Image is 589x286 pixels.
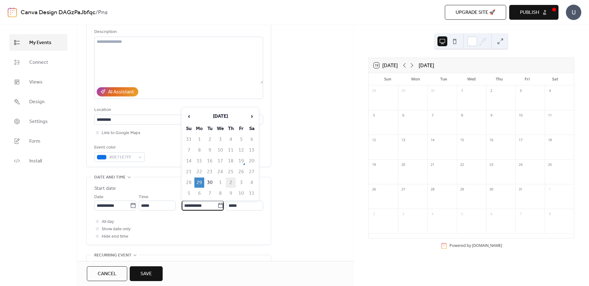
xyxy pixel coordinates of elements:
td: 1 [194,134,204,145]
div: 3 [400,211,407,218]
b: / [95,7,98,18]
td: 5 [236,134,246,145]
div: 20 [400,161,407,168]
div: 24 [517,161,524,168]
span: Upgrade site 🚀 [456,9,495,16]
td: 14 [184,156,194,166]
div: U [566,5,581,20]
td: 3 [215,134,225,145]
td: 7 [184,145,194,155]
td: 2 [205,134,215,145]
td: 15 [194,156,204,166]
a: [DOMAIN_NAME] [472,243,502,248]
td: 11 [226,145,236,155]
div: 28 [371,88,377,94]
td: 27 [247,167,257,177]
div: 25 [546,161,553,168]
td: 16 [205,156,215,166]
div: 29 [400,88,407,94]
td: 4 [226,134,236,145]
div: 4 [546,88,553,94]
span: Recurring event [94,252,132,259]
td: 1 [215,178,225,188]
td: 20 [247,156,257,166]
td: 9 [205,145,215,155]
div: Mon [402,73,430,85]
div: 28 [429,186,436,193]
div: 19 [371,161,377,168]
div: 14 [429,137,436,144]
td: 10 [236,188,246,198]
span: ‹ [184,110,193,122]
th: Tu [205,124,215,134]
td: 11 [247,188,257,198]
div: 5 [459,211,465,218]
div: 7 [429,112,436,119]
div: Start date [94,185,116,192]
div: 22 [459,161,465,168]
span: Form [29,138,40,145]
div: 2 [371,211,377,218]
div: 1 [459,88,465,94]
div: 13 [400,137,407,144]
div: Location [94,106,262,114]
button: Cancel [87,266,127,281]
td: 31 [184,134,194,145]
div: Sun [374,73,402,85]
div: Thu [485,73,513,85]
a: Canva Design DAGzPaJbfqc [21,7,95,18]
span: Time [139,194,148,201]
a: Install [9,153,67,169]
div: 6 [488,211,495,218]
div: 30 [429,88,436,94]
div: 9 [488,112,495,119]
span: Cancel [98,270,116,278]
td: 17 [215,156,225,166]
div: 16 [488,137,495,144]
span: Views [29,79,43,86]
div: 17 [517,137,524,144]
td: 28 [184,178,194,188]
div: 31 [517,186,524,193]
td: 19 [236,156,246,166]
span: Settings [29,118,48,125]
td: 5 [184,188,194,198]
button: AI Assistant [97,87,138,96]
div: 27 [400,186,407,193]
div: 10 [517,112,524,119]
div: 6 [400,112,407,119]
div: 3 [517,88,524,94]
img: logo [8,7,17,17]
div: 11 [546,112,553,119]
div: 2 [488,88,495,94]
div: 5 [371,112,377,119]
div: Powered by [449,243,502,248]
a: Form [9,133,67,149]
span: › [247,110,256,122]
div: 1 [546,186,553,193]
th: Mo [194,124,204,134]
div: 7 [517,211,524,218]
div: Event color [94,144,144,151]
span: #0E71E7FF [109,154,135,161]
div: Fri [513,73,541,85]
td: 12 [236,145,246,155]
div: 18 [546,137,553,144]
td: 3 [236,178,246,188]
td: 8 [215,188,225,198]
div: 21 [429,161,436,168]
th: Su [184,124,194,134]
span: Link to Google Maps [102,129,140,137]
a: Connect [9,54,67,71]
span: Save [140,270,152,278]
div: 29 [459,186,465,193]
div: [DATE] [419,62,434,69]
th: [DATE] [194,110,246,123]
span: My Events [29,39,51,47]
span: Publish [520,9,539,16]
a: Design [9,93,67,110]
td: 6 [247,134,257,145]
td: 21 [184,167,194,177]
td: 10 [215,145,225,155]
